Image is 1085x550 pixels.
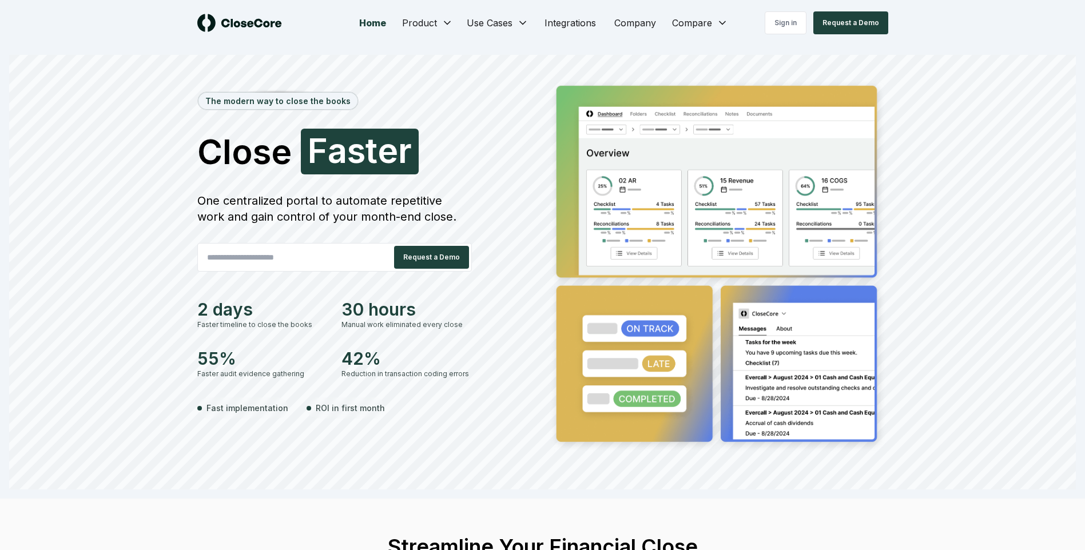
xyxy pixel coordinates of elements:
[341,299,472,320] div: 30 hours
[316,402,385,414] span: ROI in first month
[672,16,712,30] span: Compare
[206,402,288,414] span: Fast implementation
[308,133,328,168] span: F
[341,348,472,369] div: 42%
[341,369,472,379] div: Reduction in transaction coding errors
[813,11,888,34] button: Request a Demo
[197,348,328,369] div: 55%
[665,11,735,34] button: Compare
[350,11,395,34] a: Home
[605,11,665,34] a: Company
[197,193,472,225] div: One centralized portal to automate repetitive work and gain control of your month-end close.
[197,369,328,379] div: Faster audit evidence gathering
[765,11,806,34] a: Sign in
[547,78,888,454] img: Jumbotron
[197,299,328,320] div: 2 days
[467,16,512,30] span: Use Cases
[197,14,282,32] img: logo
[460,11,535,34] button: Use Cases
[198,93,357,109] div: The modern way to close the books
[347,133,365,168] span: s
[398,133,412,168] span: r
[328,133,347,168] span: a
[402,16,437,30] span: Product
[377,133,398,168] span: e
[395,11,460,34] button: Product
[365,133,377,168] span: t
[535,11,605,34] a: Integrations
[341,320,472,330] div: Manual work eliminated every close
[197,320,328,330] div: Faster timeline to close the books
[394,246,469,269] button: Request a Demo
[197,134,292,169] span: Close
